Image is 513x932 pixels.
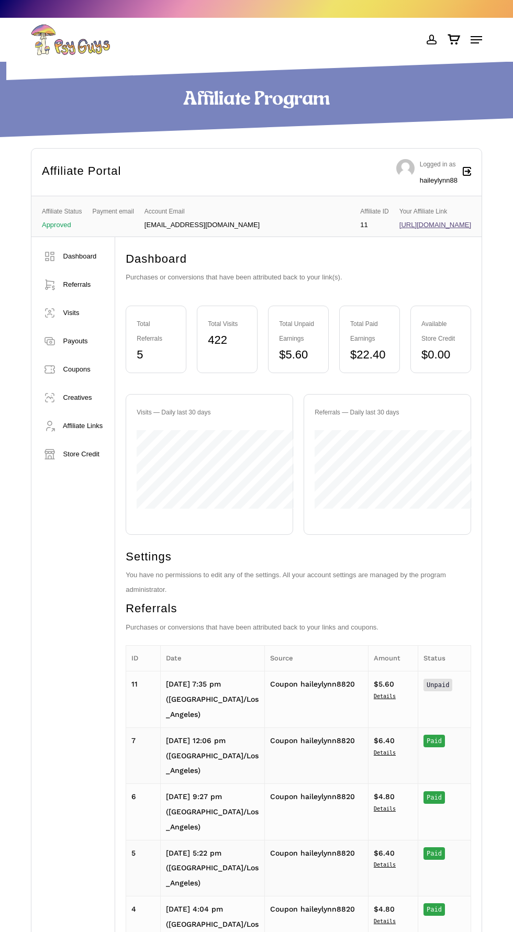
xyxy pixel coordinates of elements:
h2: Dashboard [126,250,471,268]
span: Affiliate ID [360,204,388,219]
p: [EMAIL_ADDRESS][DOMAIN_NAME] [144,221,260,229]
a: [URL][DOMAIN_NAME] [399,221,471,229]
a: Details [374,804,412,814]
h2: Settings [126,548,471,566]
td: [DATE] 9:27 pm ([GEOGRAPHIC_DATA]/Los_Angeles) [161,784,264,840]
span: ID [131,654,138,662]
bdi: 5.60 [374,680,394,688]
h2: Referrals [126,600,471,617]
bdi: 5.60 [279,348,308,361]
span: Your Affiliate Link [399,204,471,219]
span: Dashboard [63,252,97,260]
a: Referrals [37,271,109,299]
span: Paid [427,737,442,745]
div: 422 [208,333,247,347]
td: 5 [126,840,161,896]
span: Account Email [144,204,260,219]
h2: Affiliate Portal [42,162,121,180]
p: Purchases or conversions that have been attributed back to your link(s). [126,270,471,295]
span: Coupons [63,365,91,373]
p: Purchases or conversions that have been attributed back to your links and coupons. [126,620,471,645]
a: Details [374,917,412,926]
span: Visits [63,309,80,317]
span: $ [374,792,378,801]
bdi: 4.80 [374,792,395,801]
td: 6 [126,784,161,840]
div: Total Unpaid Earnings [279,317,318,346]
td: 11 [126,671,161,727]
span: $ [374,849,378,857]
span: $ [421,348,428,361]
a: Creatives [37,384,109,412]
img: PsyGuys [31,24,110,55]
td: [DATE] 12:06 pm ([GEOGRAPHIC_DATA]/Los_Angeles) [161,727,264,783]
span: $ [279,348,285,361]
div: Visits — Daily last 30 days [137,405,282,420]
a: Visits [37,299,109,327]
span: Unpaid [427,681,449,689]
bdi: 0.00 [421,348,450,361]
bdi: 22.40 [350,348,385,361]
p: You have no permissions to edit any of the settings. All your account settings are managed by the... [126,568,471,597]
span: Creatives [63,394,92,401]
a: Details [374,860,412,870]
bdi: 4.80 [374,905,395,913]
span: Logged in as [420,161,456,168]
a: Payouts [37,327,109,355]
div: Total Referrals [137,317,175,346]
a: Coupons [37,355,109,384]
a: Details [374,748,412,758]
span: $ [374,905,378,913]
span: $ [374,736,378,745]
bdi: 6.40 [374,849,395,857]
span: Source [270,654,293,662]
a: Dashboard [37,242,109,271]
span: $ [350,348,356,361]
td: Coupon haileylynn8820 [264,671,368,727]
span: $ [374,680,378,688]
span: Paid [427,850,442,857]
img: Avatar photo [396,159,415,177]
p: 11 [360,221,388,229]
td: [DATE] 7:35 pm ([GEOGRAPHIC_DATA]/Los_Angeles) [161,671,264,727]
a: Navigation Menu [471,35,482,45]
span: Store Credit [63,450,99,458]
span: Payouts [63,337,88,345]
a: Store Credit [37,440,109,468]
span: Amount [374,654,400,662]
a: Affiliate Links [37,412,109,440]
span: Payment email [92,204,133,219]
a: Details [374,692,412,701]
p: Approved [42,221,82,229]
span: Status [423,654,445,662]
td: 7 [126,727,161,783]
div: Total Visits [208,317,247,331]
div: Referrals — Daily last 30 days [315,405,460,420]
span: Affiliate Links [63,422,103,430]
td: Coupon haileylynn8820 [264,727,368,783]
span: Paid [427,906,442,913]
span: Referrals [63,280,91,288]
td: [DATE] 5:22 pm ([GEOGRAPHIC_DATA]/Los_Angeles) [161,840,264,896]
div: 5 [137,347,175,362]
span: Date [166,654,182,662]
div: haileylynn88 [420,173,458,188]
td: Coupon haileylynn8820 [264,784,368,840]
span: Paid [427,794,442,801]
a: Cart [442,24,465,55]
td: Coupon haileylynn8820 [264,840,368,896]
div: Total Paid Earnings [350,317,389,346]
bdi: 6.40 [374,736,395,745]
h1: Affiliate Program [31,88,482,111]
span: Affiliate Status [42,204,82,219]
div: Available Store Credit [421,317,460,346]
